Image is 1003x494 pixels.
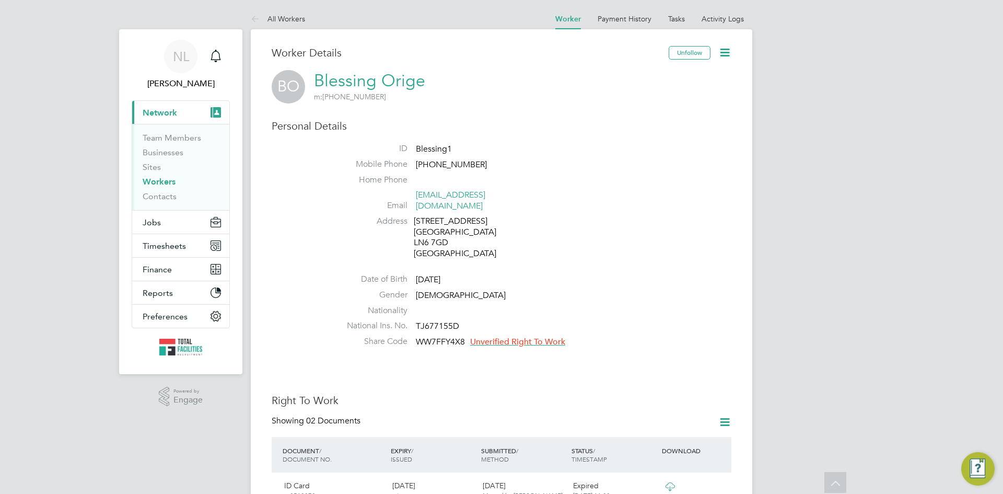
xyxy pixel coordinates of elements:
nav: Main navigation [119,29,242,374]
button: Jobs [132,211,229,234]
span: / [319,446,321,455]
div: [STREET_ADDRESS] [GEOGRAPHIC_DATA] LN6 7GD [GEOGRAPHIC_DATA] [414,216,513,259]
button: Timesheets [132,234,229,257]
button: Network [132,101,229,124]
label: Nationality [334,305,407,316]
span: NL [173,50,189,63]
span: [PHONE_NUMBER] [314,92,386,101]
a: Team Members [143,133,201,143]
h3: Personal Details [272,119,731,133]
span: Timesheets [143,241,186,251]
span: Network [143,108,177,118]
span: [DATE] [416,274,440,285]
label: Mobile Phone [334,159,407,170]
h3: Worker Details [272,46,669,60]
a: Go to home page [132,339,230,355]
a: Sites [143,162,161,172]
label: Address [334,216,407,227]
span: TJ677155D [416,321,459,332]
span: Jobs [143,217,161,227]
a: [EMAIL_ADDRESS][DOMAIN_NAME] [416,190,485,211]
span: Finance [143,265,172,274]
button: Reports [132,281,229,304]
a: Blessing Orige [314,71,425,91]
span: WW7FFY4X8 [416,337,465,347]
a: Contacts [143,191,177,201]
div: Showing [272,416,363,427]
span: Engage [173,396,203,405]
span: Nicola Lawrence [132,77,230,90]
h3: Right To Work [272,394,731,407]
div: STATUS [569,441,659,468]
span: Reports [143,288,173,298]
a: All Workers [251,14,305,24]
label: Home Phone [334,175,407,186]
a: Businesses [143,147,183,157]
span: TIMESTAMP [572,455,607,463]
label: National Ins. No. [334,320,407,331]
span: m: [314,92,322,101]
span: Unverified Right To Work [470,337,565,347]
span: / [516,446,518,455]
label: ID [334,143,407,154]
span: Blessing1 [416,144,452,154]
div: DOWNLOAD [659,441,731,460]
div: Network [132,124,229,210]
span: 02 Documents [306,416,360,426]
a: NL[PERSON_NAME] [132,40,230,90]
a: Activity Logs [702,14,744,24]
label: Share Code [334,336,407,347]
span: ISSUED [391,455,412,463]
span: BO [272,70,305,104]
span: DOCUMENT NO. [283,455,332,463]
button: Preferences [132,305,229,328]
label: Gender [334,290,407,301]
button: Engage Resource Center [961,452,995,486]
span: [PHONE_NUMBER] [416,159,487,170]
span: Expired [573,481,599,490]
span: Powered by [173,387,203,396]
img: tfrecruitment-logo-retina.png [159,339,202,355]
a: Powered byEngage [159,387,203,407]
span: Preferences [143,312,188,321]
span: METHOD [481,455,509,463]
label: Email [334,200,407,211]
a: Worker [555,15,581,24]
label: Date of Birth [334,274,407,285]
a: Payment History [598,14,651,24]
div: DOCUMENT [280,441,388,468]
span: / [411,446,413,455]
div: SUBMITTED [479,441,569,468]
a: Tasks [668,14,685,24]
span: / [593,446,595,455]
a: Workers [143,177,176,187]
button: Unfollow [669,46,710,60]
button: Finance [132,258,229,281]
span: [DEMOGRAPHIC_DATA] [416,290,506,301]
div: EXPIRY [388,441,479,468]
